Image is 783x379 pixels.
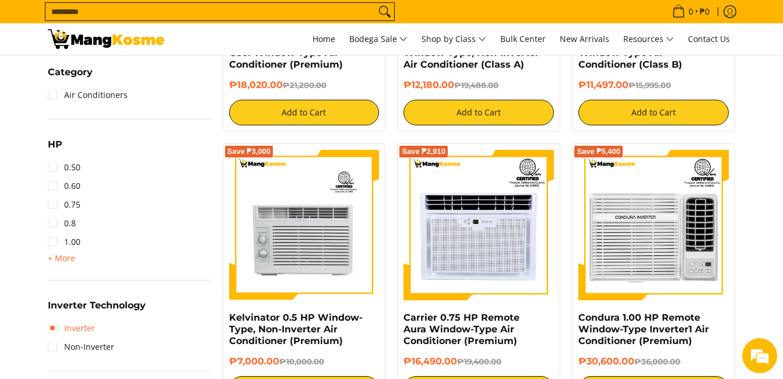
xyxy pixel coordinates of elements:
[500,33,546,44] span: Bulk Center
[687,8,695,16] span: 0
[416,23,492,55] a: Shop by Class
[48,158,80,177] a: 0.50
[628,80,671,90] del: ₱15,995.00
[698,8,711,16] span: ₱0
[229,36,345,70] a: Carrier 0.75 HP Timer I-Cool Window-Type Air Conditioner (Premium)
[457,357,501,366] del: ₱19,400.00
[227,148,271,155] span: Save ₱3,000
[402,148,445,155] span: Save ₱2,910
[48,214,76,233] a: 0.8
[669,5,713,18] span: •
[578,312,709,346] a: Condura 1.00 HP Remote Window-Type Inverter1 Air Conditioner (Premium)
[48,251,75,265] summary: Open
[578,150,729,300] img: Condura 1.00 HP Remote Window-Type Inverter1 Air Conditioner (Premium)
[422,32,486,47] span: Shop by Class
[307,23,341,55] a: Home
[403,356,554,367] h6: ₱16,490.00
[48,301,146,310] span: Inverter Technology
[403,79,554,91] h6: ₱12,180.00
[403,312,519,346] a: Carrier 0.75 HP Remote Aura Window-Type Air Conditioner (Premium)
[578,36,689,70] a: Midea 0.80 HP Manual Window-Type Air Conditioner (Class B)
[229,79,380,91] h6: ₱18,020.00
[48,338,114,356] a: Non-Inverter
[454,80,498,90] del: ₱19,488.00
[48,29,164,49] img: Bodega Sale Aircon l Mang Kosme: Home Appliances Warehouse Sale Window Type
[617,23,680,55] a: Resources
[48,68,93,86] summary: Open
[48,140,62,158] summary: Open
[343,23,413,55] a: Bodega Sale
[48,233,80,251] a: 1.00
[48,254,75,263] span: + More
[688,33,730,44] span: Contact Us
[279,357,324,366] del: ₱10,000.00
[494,23,552,55] a: Bulk Center
[48,319,95,338] a: Inverter
[403,100,554,125] button: Add to Cart
[48,195,80,214] a: 0.75
[634,357,680,366] del: ₱36,000.00
[283,80,326,90] del: ₱21,200.00
[403,36,548,70] a: Kelvinator 1.00HP Deluxe Eco Window-Type, Non-Inverter Air Conditioner (Class A)
[176,23,736,55] nav: Main Menu
[229,100,380,125] button: Add to Cart
[560,33,609,44] span: New Arrivals
[578,356,729,367] h6: ₱30,600.00
[48,140,62,149] span: HP
[48,86,128,104] a: Air Conditioners
[554,23,615,55] a: New Arrivals
[623,32,674,47] span: Resources
[349,32,408,47] span: Bodega Sale
[578,79,729,91] h6: ₱11,497.00
[403,150,554,300] img: Carrier 0.75 HP Remote Aura Window-Type Air Conditioner (Premium)
[313,33,335,44] span: Home
[229,150,380,300] img: kelvinator-.5hp-window-type-airconditioner-full-view-mang-kosme
[577,148,620,155] span: Save ₱5,400
[578,100,729,125] button: Add to Cart
[229,312,363,346] a: Kelvinator 0.5 HP Window-Type, Non-Inverter Air Conditioner (Premium)
[229,356,380,367] h6: ₱7,000.00
[48,301,146,319] summary: Open
[48,177,80,195] a: 0.60
[682,23,736,55] a: Contact Us
[375,3,394,20] button: Search
[48,68,93,77] span: Category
